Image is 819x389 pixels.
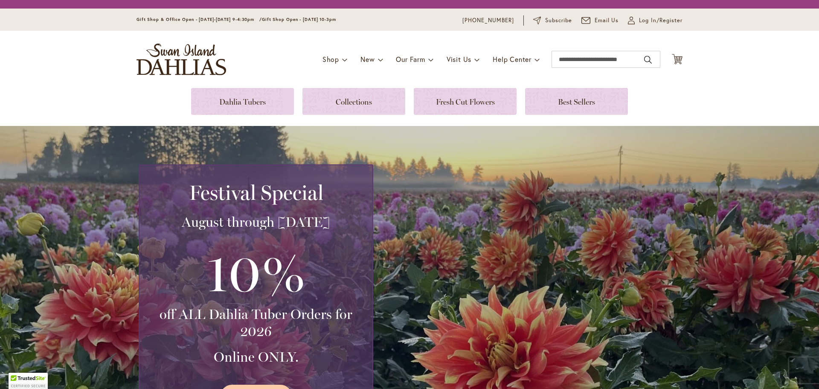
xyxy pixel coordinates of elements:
a: store logo [136,44,226,75]
a: Log In/Register [628,16,682,25]
button: Search [644,53,652,67]
a: Subscribe [533,16,572,25]
span: Gift Shop & Office Open - [DATE]-[DATE] 9-4:30pm / [136,17,262,22]
h3: 10% [150,239,362,306]
h3: off ALL Dahlia Tuber Orders for 2026 [150,306,362,340]
span: Help Center [493,55,531,64]
h2: Festival Special [150,181,362,205]
span: Gift Shop Open - [DATE] 10-3pm [262,17,336,22]
span: Log In/Register [639,16,682,25]
span: Visit Us [447,55,471,64]
a: [PHONE_NUMBER] [462,16,514,25]
span: Subscribe [545,16,572,25]
span: Our Farm [396,55,425,64]
span: Email Us [595,16,619,25]
a: Email Us [581,16,619,25]
span: Shop [322,55,339,64]
span: New [360,55,375,64]
h3: Online ONLY. [150,348,362,366]
h3: August through [DATE] [150,214,362,231]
